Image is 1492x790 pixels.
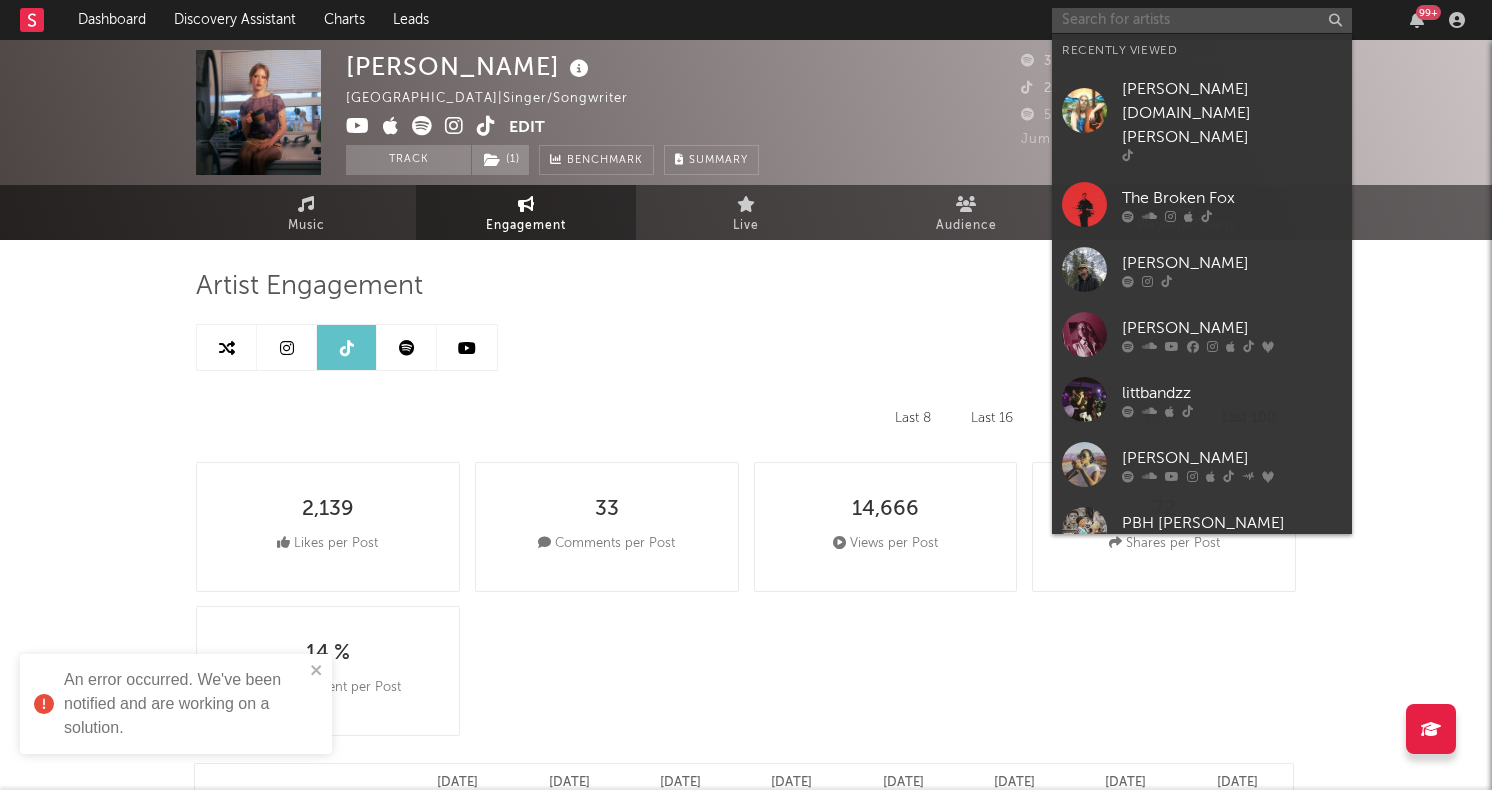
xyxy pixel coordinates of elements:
div: [PERSON_NAME] [1122,251,1342,275]
div: PBH [PERSON_NAME] [1122,511,1342,535]
a: [PERSON_NAME][DOMAIN_NAME][PERSON_NAME] [1052,68,1352,172]
a: [PERSON_NAME] [1052,302,1352,367]
button: Track [346,145,471,175]
a: Benchmark [539,145,654,175]
div: [PERSON_NAME] [346,50,594,83]
div: 99 + [1416,5,1441,20]
div: Likes per Post [277,532,378,556]
button: (1) [472,145,529,175]
span: Benchmark [567,149,643,173]
div: Views per Post [833,532,938,556]
span: Engagement [486,214,566,238]
span: Artist Engagement [196,275,423,299]
a: [PERSON_NAME] [1052,237,1352,302]
a: Music [196,185,416,240]
a: Engagement [416,185,636,240]
div: Comments per Post [538,532,675,556]
span: Music [288,214,325,238]
a: The Broken Fox [1052,172,1352,237]
input: Search for artists [1052,8,1352,33]
span: 58,011 Monthly Listeners [1021,109,1210,122]
div: The Broken Fox [1122,186,1342,210]
div: Shares per Post [1109,532,1220,556]
div: 14 % [306,642,350,666]
div: An error occurred. We've been notified and are working on a solution. [64,668,304,740]
a: PBH [PERSON_NAME] [1052,497,1352,562]
div: Last 24 [1038,401,1112,435]
span: Summary [689,155,748,166]
div: littbandzz [1122,381,1342,405]
div: Recently Viewed [1062,39,1342,63]
div: 2,139 [302,498,354,522]
span: Live [733,214,759,238]
div: 33 [595,498,619,522]
div: Last 16 [956,401,1028,435]
div: [PERSON_NAME] [1122,446,1342,470]
span: 21,100 [1021,82,1088,95]
span: Audience [936,214,997,238]
span: 3,366 [1021,55,1082,68]
span: Jump Score: 72.5 [1021,133,1137,146]
a: Audience [856,185,1076,240]
span: ( 1 ) [471,145,530,175]
div: Last 8 [880,401,946,435]
button: Summary [664,145,759,175]
div: [PERSON_NAME][DOMAIN_NAME][PERSON_NAME] [1122,78,1342,150]
a: littbandzz [1052,367,1352,432]
div: [GEOGRAPHIC_DATA] | Singer/Songwriter [346,87,651,111]
div: [PERSON_NAME] [1122,316,1342,340]
div: 14,666 [852,498,919,522]
button: close [310,662,324,681]
a: Live [636,185,856,240]
a: [PERSON_NAME] [1052,432,1352,497]
button: 99+ [1410,12,1424,28]
button: Edit [509,116,545,141]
